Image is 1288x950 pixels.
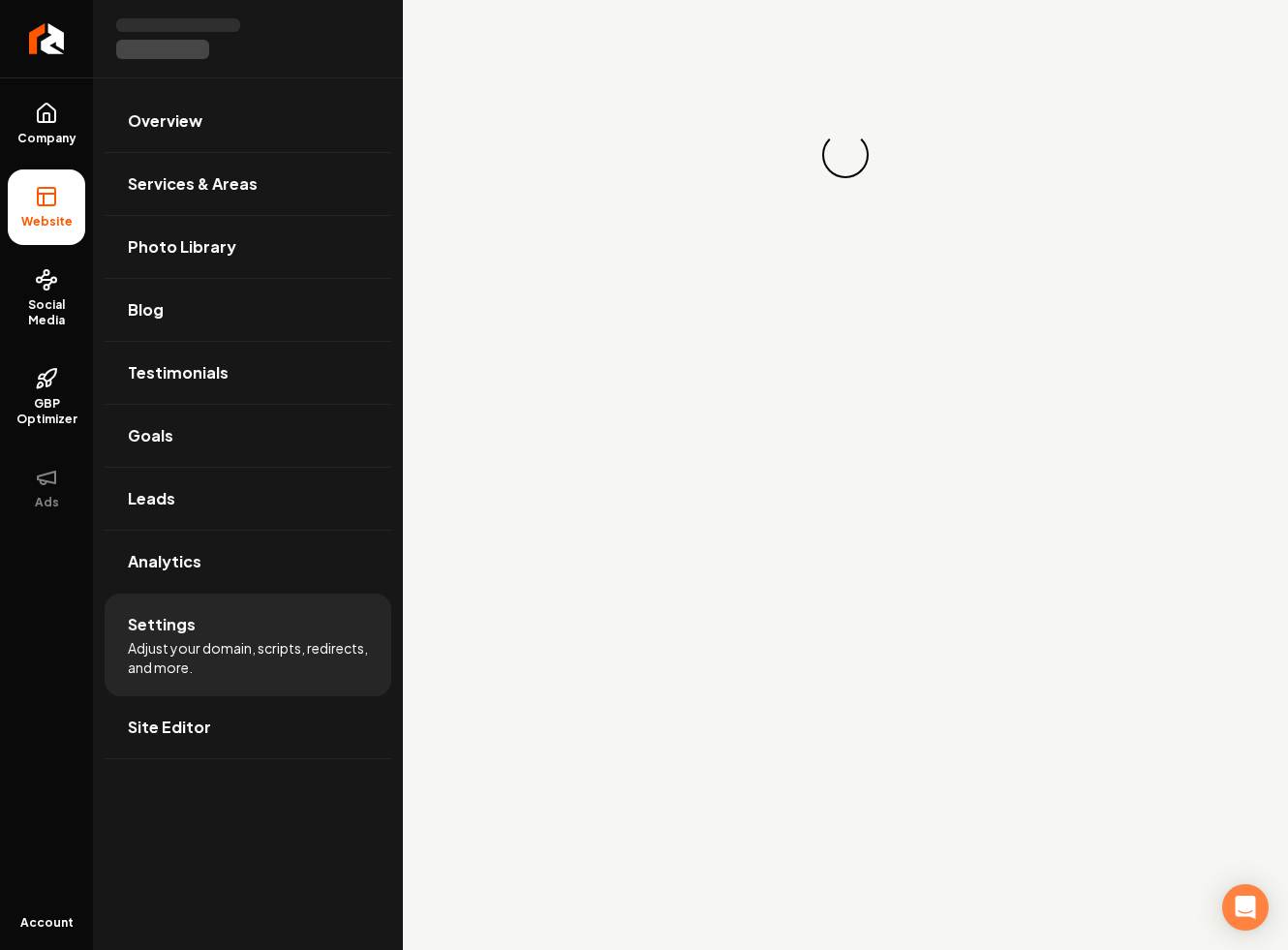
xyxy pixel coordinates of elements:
[105,696,391,758] a: Site Editor
[128,487,175,510] span: Leads
[105,531,391,593] a: Analytics
[105,468,391,530] a: Leads
[128,638,368,677] span: Adjust your domain, scripts, redirects, and more.
[29,23,65,54] img: Rebolt Logo
[128,172,258,196] span: Services & Areas
[128,716,211,739] span: Site Editor
[105,279,391,341] a: Blog
[128,361,229,384] span: Testimonials
[1222,884,1269,931] div: Open Intercom Messenger
[8,86,85,162] a: Company
[8,253,85,344] a: Social Media
[8,450,85,526] button: Ads
[27,495,67,510] span: Ads
[128,613,196,636] span: Settings
[10,131,84,146] span: Company
[8,297,85,328] span: Social Media
[20,915,74,931] span: Account
[105,342,391,404] a: Testimonials
[14,214,80,230] span: Website
[822,132,869,178] div: Loading
[128,298,164,322] span: Blog
[128,424,173,447] span: Goals
[8,396,85,427] span: GBP Optimizer
[105,216,391,278] a: Photo Library
[8,352,85,443] a: GBP Optimizer
[128,109,202,133] span: Overview
[105,405,391,467] a: Goals
[128,235,236,259] span: Photo Library
[128,550,201,573] span: Analytics
[105,90,391,152] a: Overview
[105,153,391,215] a: Services & Areas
